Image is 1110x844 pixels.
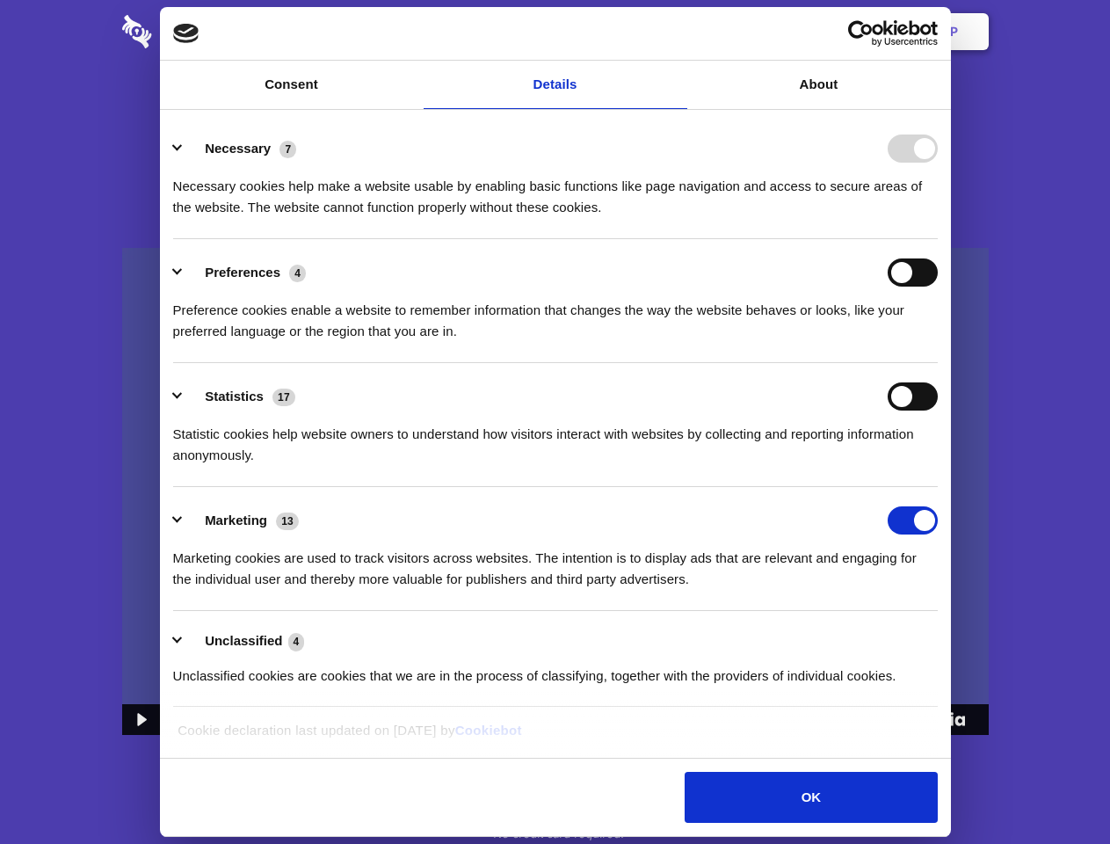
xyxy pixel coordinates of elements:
button: Necessary (7) [173,135,308,163]
span: 4 [289,265,306,282]
a: Pricing [516,4,592,59]
span: 4 [288,633,305,651]
div: Unclassified cookies are cookies that we are in the process of classifying, together with the pro... [173,652,938,687]
label: Preferences [205,265,280,280]
div: Statistic cookies help website owners to understand how visitors interact with websites by collec... [173,411,938,466]
span: 13 [276,513,299,530]
img: Sharesecret [122,248,989,736]
a: Details [424,61,687,109]
button: Preferences (4) [173,258,317,287]
a: Consent [160,61,424,109]
div: Cookie declaration last updated on [DATE] by [164,720,946,754]
a: Usercentrics Cookiebot - opens in a new window [784,20,938,47]
span: 7 [279,141,296,158]
label: Marketing [205,513,267,527]
div: Preference cookies enable a website to remember information that changes the way the website beha... [173,287,938,342]
a: Contact [713,4,794,59]
h4: Auto-redaction of sensitive data, encrypted data sharing and self-destructing private chats. Shar... [122,160,989,218]
label: Statistics [205,389,264,404]
div: Necessary cookies help make a website usable by enabling basic functions like page navigation and... [173,163,938,218]
button: Play Video [122,704,158,735]
img: logo-wordmark-white-trans-d4663122ce5f474addd5e946df7df03e33cb6a1c49d2221995e7729f52c070b2.svg [122,15,272,48]
button: Marketing (13) [173,506,310,535]
label: Necessary [205,141,271,156]
div: Marketing cookies are used to track visitors across websites. The intention is to display ads tha... [173,535,938,590]
a: Login [797,4,874,59]
img: logo [173,24,200,43]
button: Statistics (17) [173,382,307,411]
iframe: Drift Widget Chat Controller [1022,756,1089,823]
a: About [687,61,951,109]
span: 17 [272,389,295,406]
button: Unclassified (4) [173,630,316,652]
button: OK [685,772,937,823]
a: Cookiebot [455,723,522,738]
h1: Eliminate Slack Data Loss. [122,79,989,142]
